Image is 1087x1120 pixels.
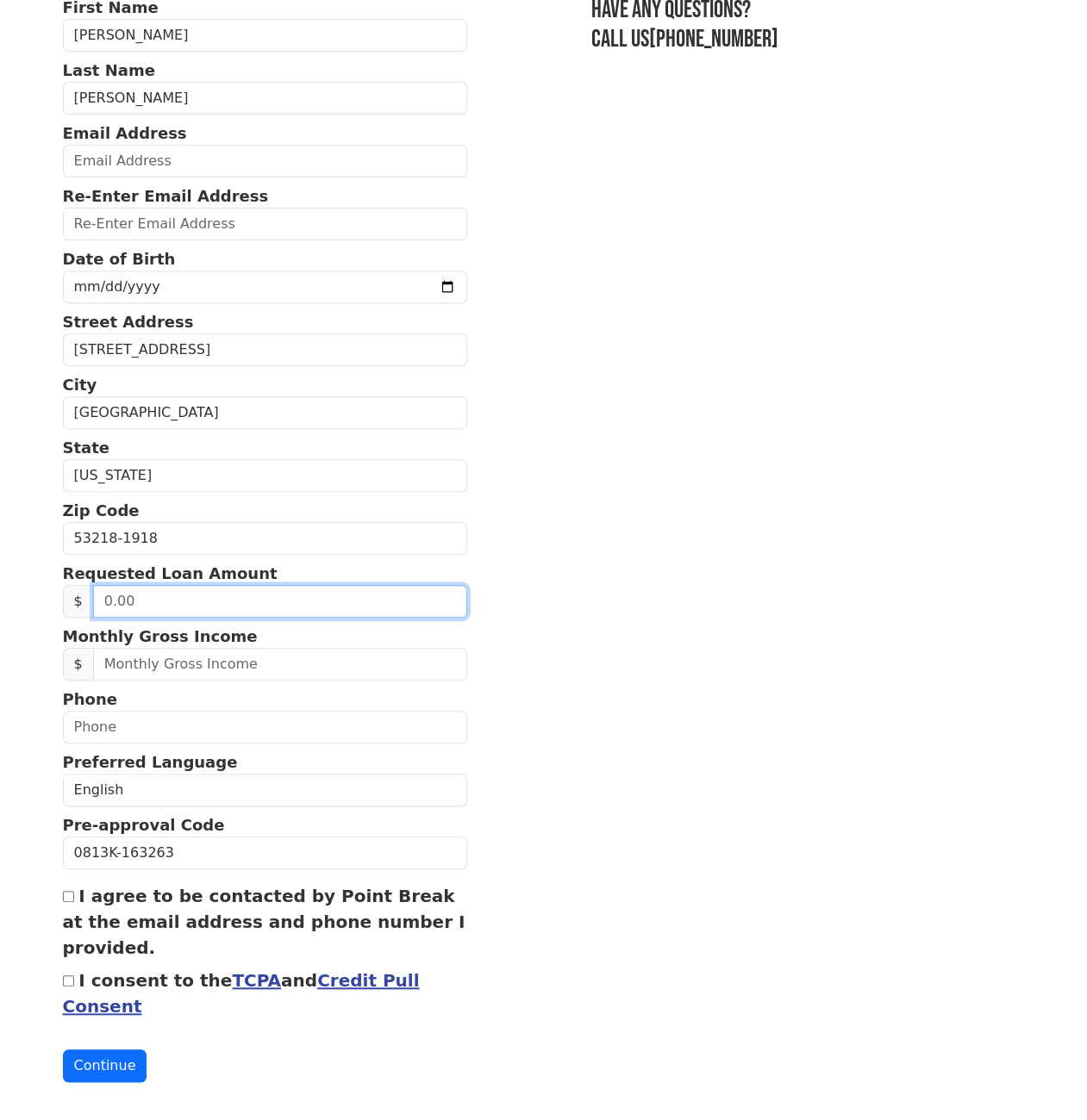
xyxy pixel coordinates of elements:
button: Continue [63,1049,147,1082]
p: Monthly Gross Income [63,625,468,648]
strong: Zip Code [63,501,140,520]
a: TCPA [232,970,281,991]
input: Street Address [63,333,468,366]
input: First Name [63,19,468,52]
label: I agree to be contacted by Point Break at the email address and phone number I provided. [63,886,465,958]
strong: City [63,376,97,394]
span: $ [63,648,94,681]
input: Re-Enter Email Address [63,208,468,240]
strong: Email Address [63,124,187,142]
input: Zip Code [63,522,468,555]
input: Phone [63,711,468,744]
input: Monthly Gross Income [93,648,467,681]
strong: Re-Enter Email Address [63,187,269,205]
input: Last Name [63,82,468,115]
input: City [63,396,468,429]
strong: Preferred Language [63,753,238,771]
span: $ [63,585,94,618]
label: I consent to the and [63,970,420,1017]
strong: Requested Loan Amount [63,564,278,582]
strong: Phone [63,690,117,708]
strong: State [63,439,110,457]
strong: Last Name [63,61,155,79]
strong: Date of Birth [63,250,176,268]
strong: Street Address [63,313,194,331]
input: 0.00 [93,585,467,618]
input: Pre-approval Code [63,837,468,869]
strong: Pre-approval Code [63,816,225,834]
a: [PHONE_NUMBER] [649,25,778,53]
input: Email Address [63,145,468,177]
h3: Call us [591,25,1024,54]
